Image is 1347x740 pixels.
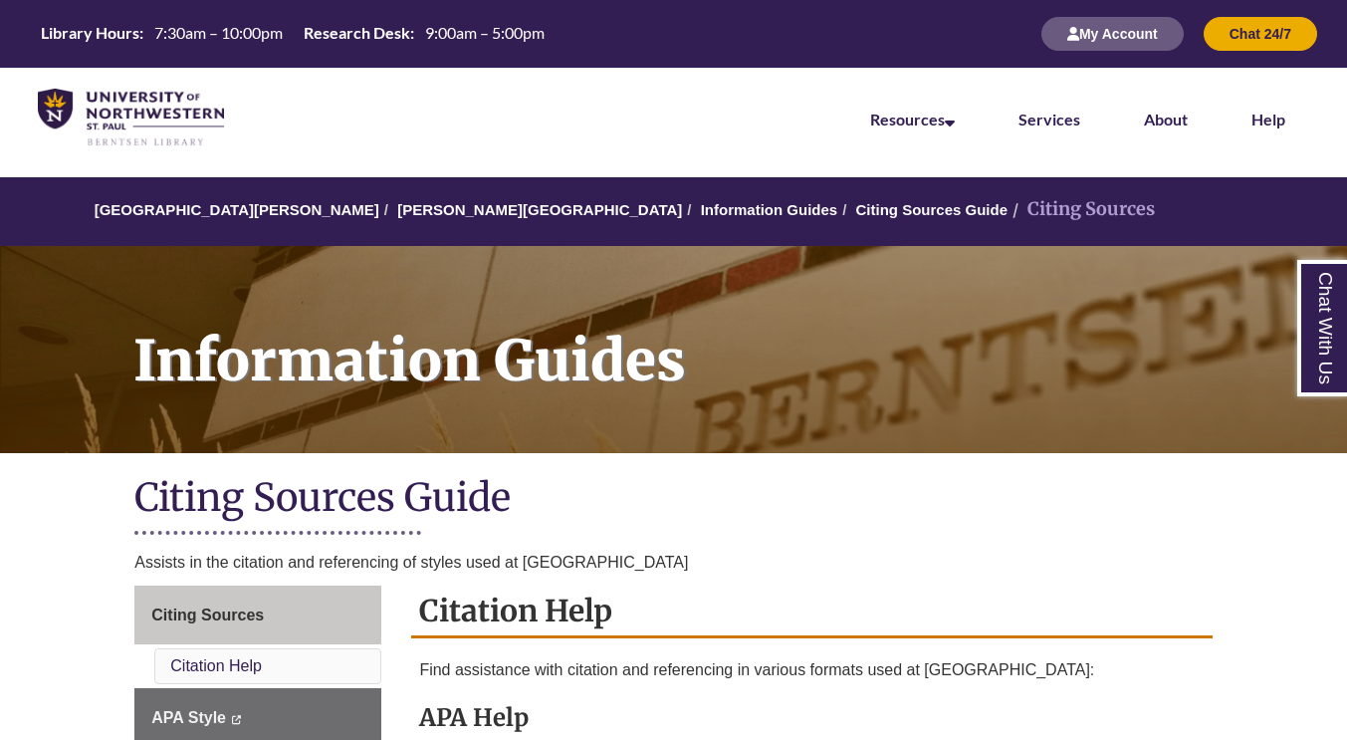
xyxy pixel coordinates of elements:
a: My Account [1041,25,1184,42]
p: Find assistance with citation and referencing in various formats used at [GEOGRAPHIC_DATA]: [419,658,1204,682]
th: Research Desk: [296,22,417,44]
a: Citing Sources [134,586,381,645]
a: Help [1251,110,1285,128]
button: My Account [1041,17,1184,51]
a: Hours Today [33,22,553,46]
table: Hours Today [33,22,553,44]
span: APA Style [151,709,226,726]
span: Assists in the citation and referencing of styles used at [GEOGRAPHIC_DATA] [134,554,688,571]
a: Chat 24/7 [1204,25,1317,42]
span: Citing Sources [151,607,264,623]
li: Citing Sources [1008,195,1155,224]
h1: Information Guides [112,246,1347,427]
button: Chat 24/7 [1204,17,1317,51]
a: [PERSON_NAME][GEOGRAPHIC_DATA] [397,201,682,218]
h1: Citing Sources Guide [134,473,1212,526]
h2: Citation Help [411,586,1212,638]
img: UNWSP Library Logo [38,89,224,147]
a: Citing Sources Guide [856,201,1009,218]
span: 9:00am – 5:00pm [425,23,545,42]
a: Resources [870,110,955,128]
a: Citation Help [170,657,262,674]
i: This link opens in a new window [230,715,241,724]
a: Information Guides [701,201,838,218]
th: Library Hours: [33,22,146,44]
a: [GEOGRAPHIC_DATA][PERSON_NAME] [95,201,379,218]
strong: APA Help [419,702,529,733]
span: 7:30am – 10:00pm [154,23,283,42]
a: About [1144,110,1188,128]
a: Services [1018,110,1080,128]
